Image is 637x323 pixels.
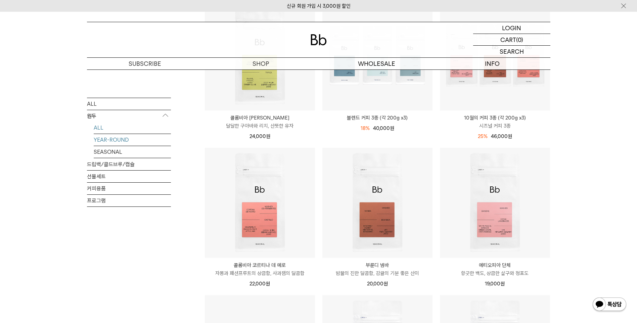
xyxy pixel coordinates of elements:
a: 드립백/콜드브루/캡슐 [87,158,171,170]
a: ALL [87,98,171,109]
p: (0) [516,34,523,45]
a: 블렌드 커피 3종 (각 200g x3) [322,114,433,122]
span: 원 [266,133,270,139]
p: LOGIN [502,22,521,34]
a: ALL [94,122,171,133]
p: 달달한 구아바와 리치, 산뜻한 유자 [205,122,315,130]
span: 원 [383,281,388,287]
a: 프로그램 [87,194,171,206]
a: SUBSCRIBE [87,58,203,70]
a: YEAR-ROUND [94,134,171,145]
img: 부룬디 넴바 [322,148,433,258]
img: 에티오피아 단체 [440,148,550,258]
a: LOGIN [473,22,550,34]
a: 10월의 커피 3종 (각 200g x3) 시즈널 커피 3종 [440,114,550,130]
span: 원 [390,125,394,131]
img: 카카오톡 채널 1:1 채팅 버튼 [592,297,627,313]
p: 부룬디 넴바 [322,261,433,269]
div: 25% [478,132,488,140]
a: 콜롬비아 [PERSON_NAME] 달달한 구아바와 리치, 산뜻한 유자 [205,114,315,130]
a: 커피용품 [87,182,171,194]
p: 시즈널 커피 3종 [440,122,550,130]
p: 에티오피아 단체 [440,261,550,269]
span: 46,000 [491,133,512,139]
div: 18% [361,124,370,132]
span: 원 [266,281,270,287]
img: 콜롬비아 코르티나 데 예로 [205,148,315,258]
p: INFO [435,58,550,70]
p: SEARCH [500,46,524,57]
span: 22,000 [249,281,270,287]
a: 선물세트 [87,170,171,182]
span: 40,000 [373,125,394,131]
p: 향긋한 백도, 상큼한 살구와 청포도 [440,269,550,277]
a: 콜롬비아 코르티나 데 예로 자몽과 패션프루트의 상큼함, 사과잼의 달콤함 [205,261,315,277]
a: CART (0) [473,34,550,46]
p: 밤꿀의 진한 달콤함, 감귤의 기분 좋은 산미 [322,269,433,277]
a: 부룬디 넴바 밤꿀의 진한 달콤함, 감귤의 기분 좋은 산미 [322,261,433,277]
p: 10월의 커피 3종 (각 200g x3) [440,114,550,122]
p: CART [500,34,516,45]
a: SEASONAL [94,146,171,157]
a: SHOP [203,58,319,70]
a: 에티오피아 단체 향긋한 백도, 상큼한 살구와 청포도 [440,261,550,277]
p: 콜롬비아 [PERSON_NAME] [205,114,315,122]
span: 원 [508,133,512,139]
span: 원 [500,281,505,287]
span: 19,000 [485,281,505,287]
a: 신규 회원 가입 시 3,000원 할인 [287,3,351,9]
span: 20,000 [367,281,388,287]
p: 자몽과 패션프루트의 상큼함, 사과잼의 달콤함 [205,269,315,277]
p: 원두 [87,110,171,122]
p: 콜롬비아 코르티나 데 예로 [205,261,315,269]
img: 로고 [311,34,327,45]
p: WHOLESALE [319,58,435,70]
span: 24,000 [249,133,270,139]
